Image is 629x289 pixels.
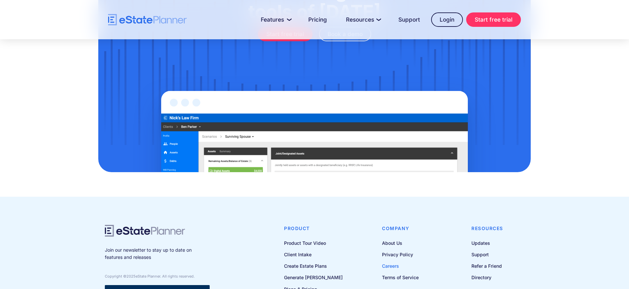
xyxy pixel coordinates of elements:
[382,262,419,270] a: Careers
[300,13,335,26] a: Pricing
[108,14,187,26] a: home
[382,225,419,232] h4: Company
[105,246,210,261] p: Join our newsletter to stay up to date on features and releases
[471,262,503,270] a: Refer a Friend
[382,250,419,259] a: Privacy Policy
[471,250,503,259] a: Support
[471,239,503,247] a: Updates
[382,273,419,281] a: Terms of Service
[284,239,343,247] a: Product Tour Video
[284,273,343,281] a: Generate [PERSON_NAME]
[253,13,297,26] a: Features
[126,274,136,279] span: 2025
[471,273,503,281] a: Directory
[382,239,419,247] a: About Us
[338,13,387,26] a: Resources
[471,225,503,232] h4: Resources
[284,262,343,270] a: Create Estate Plans
[466,12,521,27] a: Start free trial
[391,13,428,26] a: Support
[105,274,210,279] div: Copyright © eState Planner. All rights reserved.
[284,250,343,259] a: Client Intake
[284,225,343,232] h4: Product
[431,12,463,27] a: Login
